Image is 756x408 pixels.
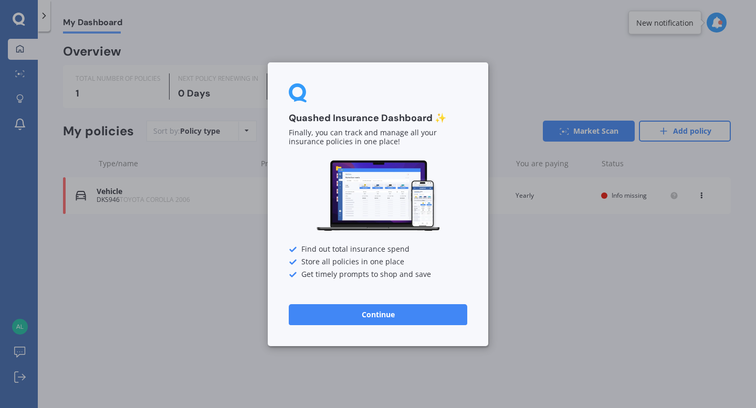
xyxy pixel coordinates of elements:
button: Continue [289,304,467,325]
img: Dashboard [315,159,441,233]
h3: Quashed Insurance Dashboard ✨ [289,112,467,124]
div: Get timely prompts to shop and save [289,270,467,278]
p: Finally, you can track and manage all your insurance policies in one place! [289,128,467,146]
div: Find out total insurance spend [289,245,467,253]
div: Store all policies in one place [289,257,467,266]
